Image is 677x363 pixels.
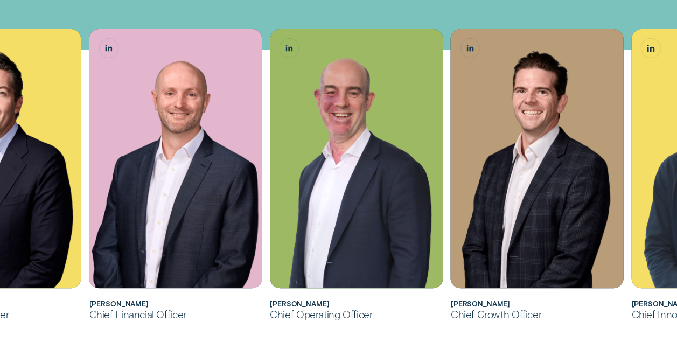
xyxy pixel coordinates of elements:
a: Matthew Lewis, Chief Financial Officer LinkedIn button [99,39,118,58]
div: Chief Operating Officer [270,308,443,321]
div: Chief Financial Officer [89,308,262,321]
div: Sam Harding, Chief Operating Officer [270,29,443,288]
div: James Goodwin, Chief Growth Officer [451,29,624,288]
a: Álvaro Carpio Colón, Chief Innovation Officer LinkedIn button [641,39,660,58]
a: James Goodwin, Chief Growth Officer LinkedIn button [460,39,479,58]
img: Matthew Lewis [89,29,262,288]
h2: Sam Harding [270,300,443,308]
img: James Goodwin [451,29,624,288]
div: Matthew Lewis, Chief Financial Officer [89,29,262,288]
h2: Matthew Lewis [89,300,262,308]
div: Chief Growth Officer [451,308,624,321]
a: Sam Harding, Chief Operating Officer LinkedIn button [280,39,298,58]
h2: James Goodwin [451,300,624,308]
img: Sam Harding [270,29,443,288]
